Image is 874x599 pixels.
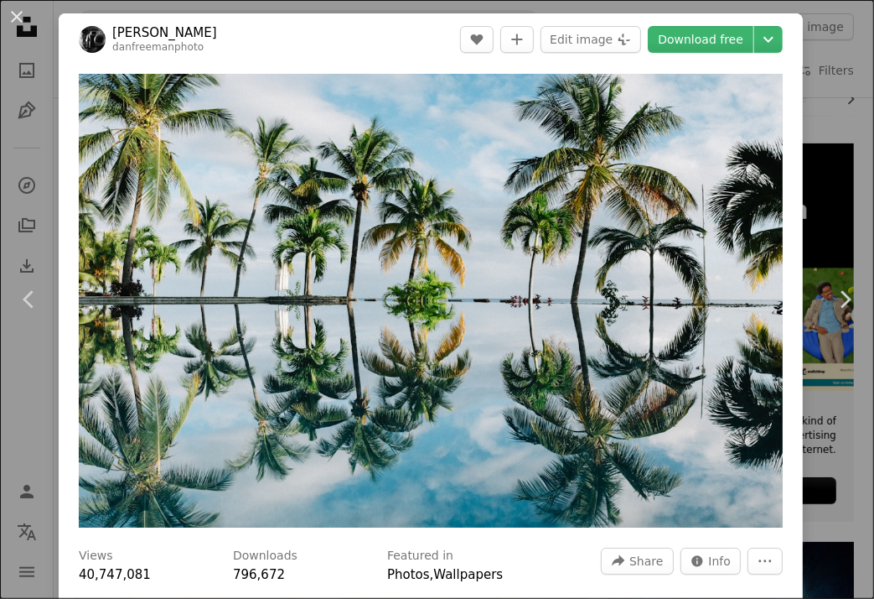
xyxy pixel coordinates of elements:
[79,26,106,53] img: Go to Dan Freeman's profile
[79,548,113,565] h3: Views
[680,548,742,575] button: Stats about this image
[747,548,783,575] button: More Actions
[387,567,430,582] a: Photos
[629,549,663,574] span: Share
[648,26,753,53] a: Download free
[112,24,217,41] a: [PERSON_NAME]
[79,74,783,528] img: water reflection of coconut palm trees
[500,26,534,53] button: Add to Collection
[460,26,494,53] button: Like
[601,548,673,575] button: Share this image
[709,549,732,574] span: Info
[754,26,783,53] button: Choose download size
[815,219,874,380] a: Next
[233,567,285,582] span: 796,672
[433,567,503,582] a: Wallpapers
[112,41,204,53] a: danfreemanphoto
[79,74,783,528] button: Zoom in on this image
[387,548,453,565] h3: Featured in
[540,26,641,53] button: Edit image
[233,548,297,565] h3: Downloads
[430,567,434,582] span: ,
[79,567,151,582] span: 40,747,081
